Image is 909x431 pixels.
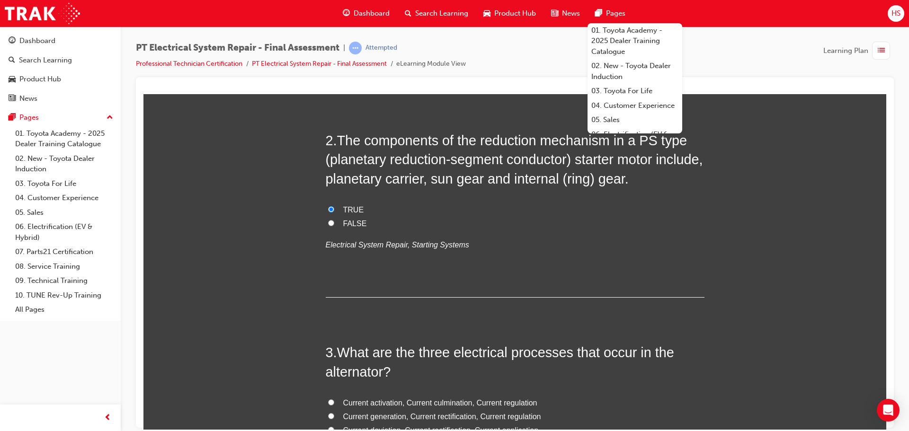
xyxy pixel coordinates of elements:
span: pages-icon [595,8,602,19]
a: PT Electrical System Repair - Final Assessment [252,60,387,68]
a: 04. Customer Experience [11,191,117,205]
a: 07. Parts21 Certification [11,245,117,259]
span: guage-icon [343,8,350,19]
h2: 2 . [182,37,561,94]
button: DashboardSearch LearningProduct HubNews [4,30,117,109]
a: car-iconProduct Hub [476,4,544,23]
input: TRUE [185,112,191,118]
a: 08. Service Training [11,259,117,274]
span: Current generation, Current rectification, Current regulation [200,318,398,326]
a: 01. Toyota Academy - 2025 Dealer Training Catalogue [11,126,117,151]
a: 03. Toyota For Life [588,84,682,98]
span: PT Electrical System Repair - Final Assessment [136,43,339,53]
div: Pages [19,112,39,123]
a: 10. TUNE Rev-Up Training [11,288,117,303]
a: Search Learning [4,52,117,69]
span: car-icon [9,75,16,84]
a: 03. Toyota For Life [11,176,117,191]
input: Current activation, Current culmination, Current regulation [185,305,191,311]
input: FALSE [185,126,191,132]
span: The components of the reduction mechanism in a PS type (planetary reduction-segment conductor) st... [182,39,560,92]
img: Trak [5,3,80,24]
span: FALSE [200,125,223,133]
a: news-iconNews [544,4,588,23]
button: HS [888,5,904,22]
a: News [4,90,117,107]
a: 06. Electrification (EV & Hybrid) [588,127,682,152]
a: Dashboard [4,32,117,50]
li: eLearning Module View [396,59,466,70]
h2: 3 . [182,249,561,287]
span: Search Learning [415,8,468,19]
a: 05. Sales [588,113,682,127]
a: Professional Technician Certification [136,60,242,68]
a: All Pages [11,302,117,317]
a: pages-iconPages [588,4,633,23]
a: 01. Toyota Academy - 2025 Dealer Training Catalogue [588,23,682,59]
span: Current activation, Current culmination, Current regulation [200,305,394,313]
em: Electrical System Repair, Starting Systems [182,147,326,155]
div: Open Intercom Messenger [877,399,900,422]
div: Search Learning [19,55,72,66]
a: search-iconSearch Learning [397,4,476,23]
button: Learning Plan [823,42,894,60]
a: 09. Technical Training [11,273,117,288]
a: guage-iconDashboard [335,4,397,23]
button: Pages [4,109,117,126]
span: What are the three electrical processes that occur in the alternator? [182,251,531,285]
a: 05. Sales [11,205,117,220]
span: guage-icon [9,37,16,45]
a: Product Hub [4,70,117,88]
span: search-icon [405,8,411,19]
div: Attempted [365,44,397,53]
div: Dashboard [19,35,55,46]
span: prev-icon [104,412,111,424]
a: 04. Customer Experience [588,98,682,113]
span: news-icon [551,8,558,19]
span: search-icon [9,56,15,65]
span: list-icon [878,45,885,57]
span: HS [891,8,900,19]
input: Current generation, Current rectification, Current regulation [185,319,191,325]
input: Current deviation, Current rectification, Current application [185,333,191,339]
span: Dashboard [354,8,390,19]
span: learningRecordVerb_ATTEMPT-icon [349,42,362,54]
span: | [343,43,345,53]
span: News [562,8,580,19]
div: News [19,93,37,104]
span: pages-icon [9,114,16,122]
a: 02. New - Toyota Dealer Induction [11,151,117,176]
span: Current deviation, Current rectification, Current application [200,332,395,340]
span: Pages [606,8,625,19]
span: car-icon [483,8,490,19]
span: TRUE [200,112,221,120]
a: 06. Electrification (EV & Hybrid) [11,220,117,245]
div: Product Hub [19,74,61,85]
span: Product Hub [494,8,536,19]
span: up-icon [107,112,113,124]
span: news-icon [9,95,16,103]
a: 02. New - Toyota Dealer Induction [588,59,682,84]
span: Learning Plan [823,45,868,56]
